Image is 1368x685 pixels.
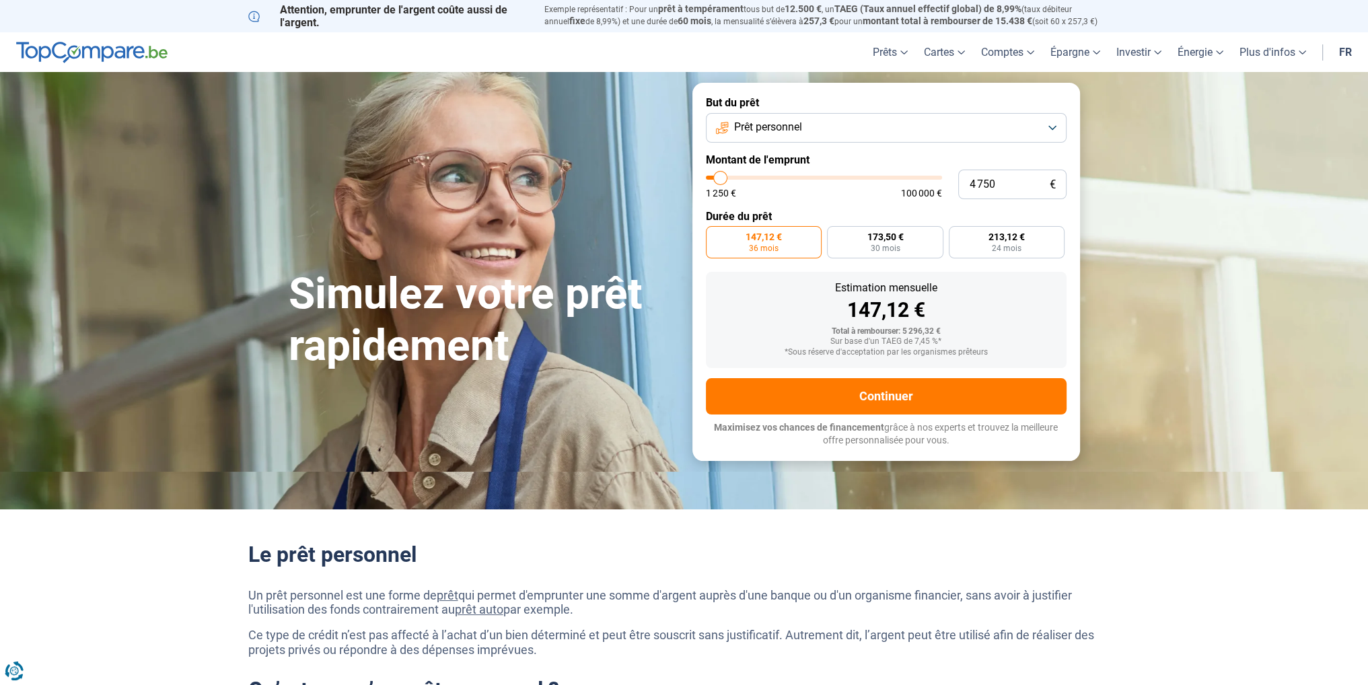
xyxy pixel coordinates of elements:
[289,268,676,372] h1: Simulez votre prêt rapidement
[988,232,1025,242] span: 213,12 €
[1169,32,1231,72] a: Énergie
[717,348,1056,357] div: *Sous réserve d'acceptation par les organismes prêteurs
[706,378,1067,414] button: Continuer
[706,188,736,198] span: 1 250 €
[248,628,1120,657] p: Ce type de crédit n’est pas affecté à l’achat d’un bien déterminé et peut être souscrit sans just...
[706,113,1067,143] button: Prêt personnel
[706,96,1067,109] label: But du prêt
[834,3,1021,14] span: TAEG (Taux annuel effectif global) de 8,99%
[901,188,942,198] span: 100 000 €
[714,422,884,433] span: Maximisez vos chances de financement
[658,3,744,14] span: prêt à tempérament
[1331,32,1360,72] a: fr
[717,283,1056,293] div: Estimation mensuelle
[863,15,1032,26] span: montant total à rembourser de 15.438 €
[867,232,903,242] span: 173,50 €
[717,337,1056,347] div: Sur base d'un TAEG de 7,45 %*
[706,153,1067,166] label: Montant de l'emprunt
[248,3,528,29] p: Attention, emprunter de l'argent coûte aussi de l'argent.
[455,602,503,616] a: prêt auto
[1050,179,1056,190] span: €
[717,300,1056,320] div: 147,12 €
[1231,32,1314,72] a: Plus d'infos
[248,542,1120,567] h2: Le prêt personnel
[973,32,1042,72] a: Comptes
[544,3,1120,28] p: Exemple représentatif : Pour un tous but de , un (taux débiteur annuel de 8,99%) et une durée de ...
[916,32,973,72] a: Cartes
[16,42,168,63] img: TopCompare
[734,120,802,135] span: Prêt personnel
[1042,32,1108,72] a: Épargne
[717,327,1056,336] div: Total à rembourser: 5 296,32 €
[746,232,782,242] span: 147,12 €
[678,15,711,26] span: 60 mois
[865,32,916,72] a: Prêts
[785,3,822,14] span: 12.500 €
[706,421,1067,447] p: grâce à nos experts et trouvez la meilleure offre personnalisée pour vous.
[706,210,1067,223] label: Durée du prêt
[1108,32,1169,72] a: Investir
[248,588,1120,617] p: Un prêt personnel est une forme de qui permet d'emprunter une somme d'argent auprès d'une banque ...
[437,588,458,602] a: prêt
[992,244,1021,252] span: 24 mois
[569,15,585,26] span: fixe
[749,244,779,252] span: 36 mois
[803,15,834,26] span: 257,3 €
[870,244,900,252] span: 30 mois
